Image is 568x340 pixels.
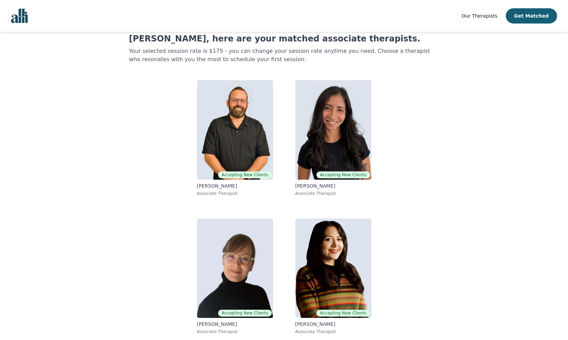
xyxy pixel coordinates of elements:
span: Accepting New Clients [316,171,370,178]
p: Associate Therapist [197,191,273,196]
button: Get Matched [506,8,557,23]
p: Associate Therapist [295,191,371,196]
span: Our Therapists [461,13,497,19]
p: Your selected session rate is $175 - you can change your session rate anytime you need. Choose a ... [129,47,439,64]
a: Our Therapists [461,12,497,20]
span: Accepting New Clients [218,310,271,317]
p: [PERSON_NAME] [197,182,273,189]
img: Natalia Sarmiento [295,80,371,180]
a: Natalia SarmientoAccepting New Clients[PERSON_NAME]Associate Therapist [290,75,377,202]
p: [PERSON_NAME] [295,321,371,328]
p: [PERSON_NAME] [295,182,371,189]
img: Josh Cadieux [197,80,273,180]
p: [PERSON_NAME] [197,321,273,328]
img: Angela Earl [197,218,273,318]
h1: [PERSON_NAME], here are your matched associate therapists. [129,33,439,44]
a: Luisa Diaz FloresAccepting New Clients[PERSON_NAME]Associate Therapist [290,213,377,340]
img: Luisa Diaz Flores [295,218,371,318]
img: alli logo [11,9,28,23]
p: Associate Therapist [197,329,273,334]
span: Accepting New Clients [218,171,271,178]
a: Angela EarlAccepting New Clients[PERSON_NAME]Associate Therapist [191,213,279,340]
p: Associate Therapist [295,329,371,334]
span: Accepting New Clients [316,310,370,317]
a: Josh CadieuxAccepting New Clients[PERSON_NAME]Associate Therapist [191,75,279,202]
